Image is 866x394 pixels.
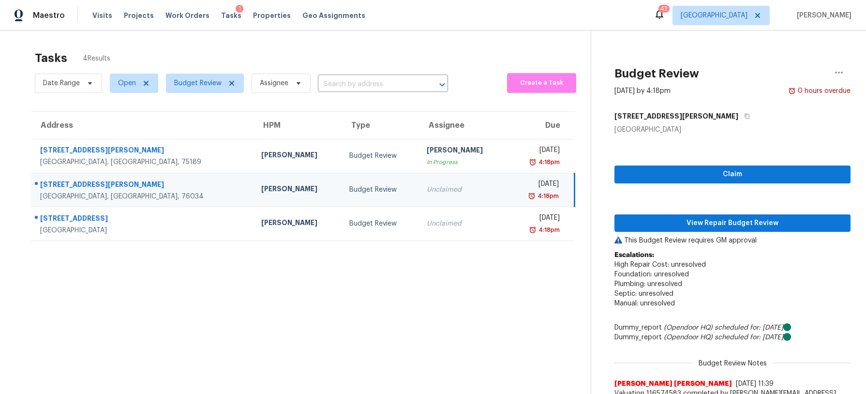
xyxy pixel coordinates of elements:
th: Type [342,112,419,139]
div: [DATE] [515,145,560,157]
button: View Repair Budget Review [614,214,851,232]
div: [STREET_ADDRESS][PERSON_NAME] [40,145,246,157]
img: Overdue Alarm Icon [788,86,796,96]
span: Open [118,78,136,88]
input: Search by address [318,77,421,92]
span: [GEOGRAPHIC_DATA] [681,11,747,20]
button: Copy Address [738,107,751,125]
div: [STREET_ADDRESS] [40,213,246,226]
h2: Budget Review [614,69,699,78]
i: scheduled for: [DATE] [715,324,783,331]
span: Date Range [43,78,80,88]
span: Budget Review Notes [693,359,773,368]
div: 4:18pm [537,225,560,235]
span: Create a Task [512,77,571,89]
span: Projects [124,11,154,20]
button: Create a Task [507,73,576,93]
span: Geo Assignments [302,11,365,20]
div: [DATE] [515,179,559,191]
div: [DATE] by 4:18pm [614,86,671,96]
div: Budget Review [349,151,411,161]
div: 4:18pm [536,191,559,201]
span: Assignee [260,78,288,88]
span: High Repair Cost: unresolved [614,261,706,268]
span: Manual: unresolved [614,300,675,307]
button: Open [435,78,449,91]
div: [PERSON_NAME] [261,218,334,230]
div: 0 hours overdue [796,86,851,96]
span: Visits [92,11,112,20]
button: Claim [614,166,851,183]
div: [GEOGRAPHIC_DATA], [GEOGRAPHIC_DATA], 76034 [40,192,246,201]
div: [PERSON_NAME] [261,150,334,162]
span: [PERSON_NAME] [793,11,851,20]
img: Overdue Alarm Icon [529,225,537,235]
div: 42 [660,4,668,14]
span: [DATE] 11:39 [736,380,774,387]
div: 1 [239,4,241,14]
img: Overdue Alarm Icon [528,191,536,201]
div: Budget Review [349,185,411,195]
th: Assignee [419,112,507,139]
div: Unclaimed [427,219,499,228]
div: Budget Review [349,219,411,228]
div: Dummy_report [614,323,851,333]
p: This Budget Review requires GM approval [614,236,851,245]
span: Maestro [33,11,65,20]
th: Address [31,112,254,139]
div: [GEOGRAPHIC_DATA], [GEOGRAPHIC_DATA], 75189 [40,157,246,167]
div: Dummy_report [614,333,851,342]
div: [STREET_ADDRESS][PERSON_NAME] [40,180,246,192]
i: (Opendoor HQ) [664,324,713,331]
div: [GEOGRAPHIC_DATA] [614,125,851,135]
div: [PERSON_NAME] [261,184,334,196]
i: (Opendoor HQ) [664,334,713,341]
span: View Repair Budget Review [622,217,843,229]
b: Escalations: [614,252,654,258]
div: Unclaimed [427,185,499,195]
h5: [STREET_ADDRESS][PERSON_NAME] [614,111,738,121]
th: Due [508,112,575,139]
span: Foundation: unresolved [614,271,689,278]
span: 4 Results [83,54,110,63]
div: [GEOGRAPHIC_DATA] [40,226,246,235]
span: [PERSON_NAME] [PERSON_NAME] [614,379,732,389]
div: [PERSON_NAME] [427,145,499,157]
span: Work Orders [165,11,209,20]
th: HPM [254,112,342,139]
div: 4:18pm [537,157,560,167]
div: [DATE] [515,213,560,225]
div: In Progress [427,157,499,167]
span: Budget Review [174,78,222,88]
i: scheduled for: [DATE] [715,334,783,341]
span: Plumbing: unresolved [614,281,682,288]
span: Properties [253,11,291,20]
h2: Tasks [35,53,67,63]
img: Overdue Alarm Icon [529,157,537,167]
span: Septic: unresolved [614,290,673,297]
span: Tasks [221,12,241,19]
span: Claim [622,168,843,181]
